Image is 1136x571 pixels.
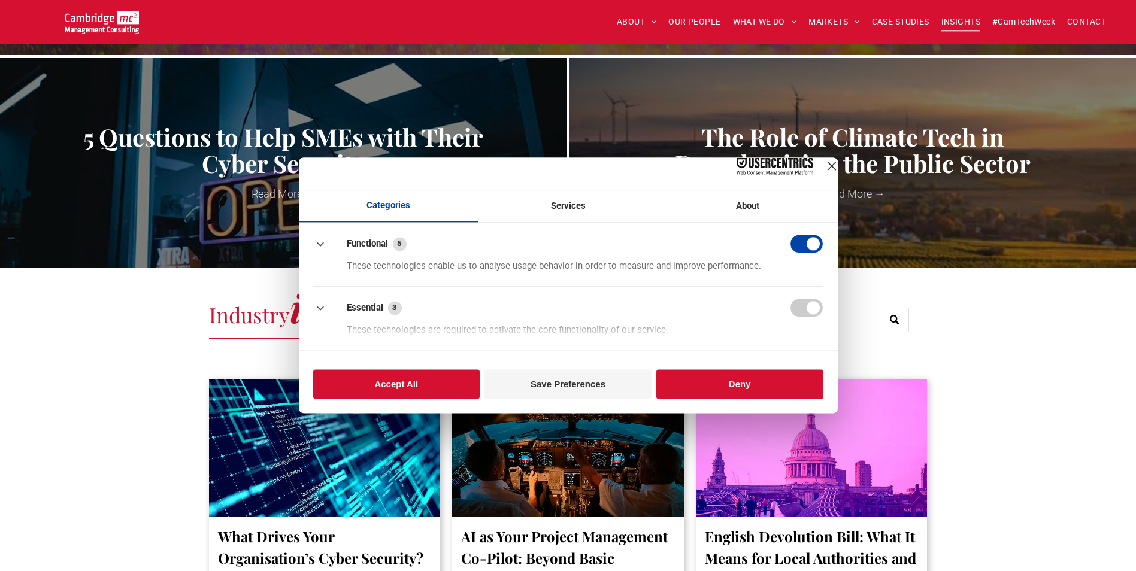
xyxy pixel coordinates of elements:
a: AI co-pilot, digital infrastructure [452,379,684,517]
a: ABOUT [611,13,663,31]
img: Cambridge MC Logo, Procurement [65,11,139,34]
a: St Pauls Cathedral, digital transformation [696,379,928,517]
a: Read More → [9,186,558,202]
span: insights [290,281,425,333]
a: MARKETS [802,13,865,31]
a: 5 Questions to Help SMEs with Their Cyber Security [9,124,558,177]
a: CASE STUDIES [866,13,935,31]
a: CONTACT [1061,13,1112,31]
a: Your Business Transformed | Cambridge Management Consulting [65,13,139,25]
a: Read More → [578,186,1127,202]
a: The Role of Climate Tech in Decarbonising the Public Sector [578,124,1127,177]
a: INSIGHTS [935,13,986,31]
span: Industry [209,300,290,329]
a: What Drives Your Organisation’s Cyber Security? [218,526,432,569]
a: #CamTechWeek [986,13,1061,31]
a: WHAT WE DO [727,13,803,31]
a: A modern office building on a wireframe floor with lava raining from the sky in the background, P... [209,379,441,517]
a: OUR PEOPLE [662,13,726,31]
